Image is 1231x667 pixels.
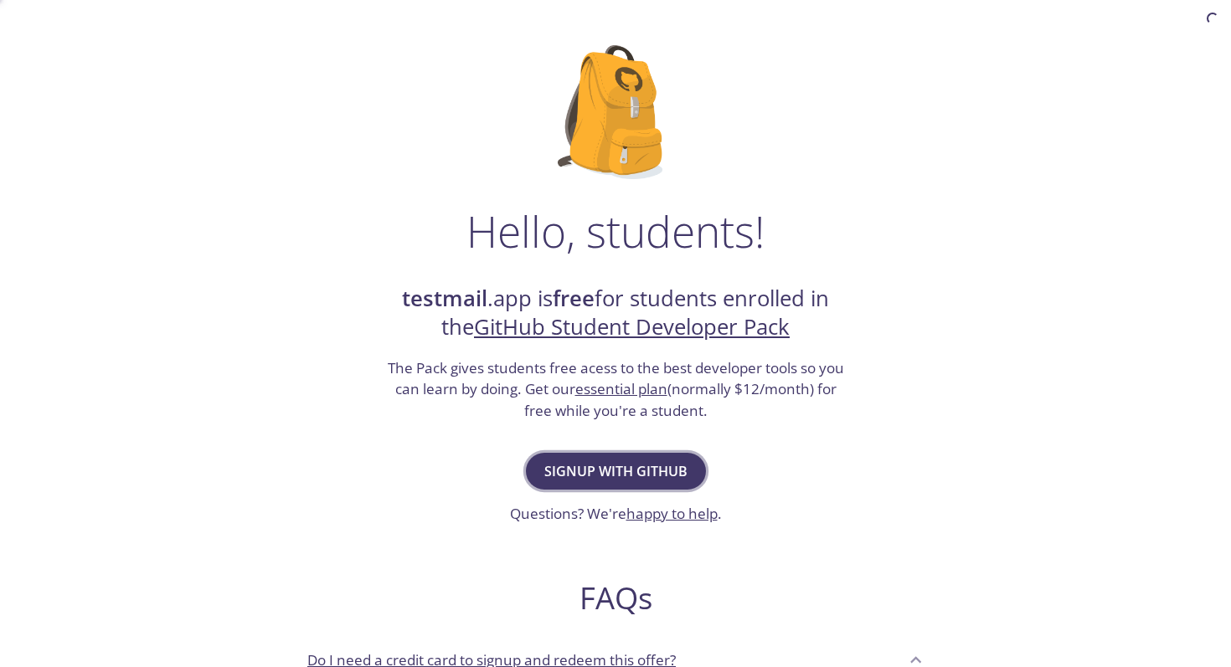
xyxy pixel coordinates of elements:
[553,284,595,313] strong: free
[526,453,706,490] button: Signup with GitHub
[575,379,667,398] a: essential plan
[474,312,790,341] a: GitHub Student Developer Pack
[626,504,718,523] a: happy to help
[385,357,846,422] h3: The Pack gives students free acess to the best developer tools so you can learn by doing. Get our...
[385,285,846,342] h2: .app is for students enrolled in the
[558,45,674,179] img: github-student-backpack.png
[294,579,937,617] h2: FAQs
[544,459,688,483] span: Signup with GitHub
[402,284,487,313] strong: testmail
[466,206,765,256] h1: Hello, students!
[510,503,722,525] h3: Questions? We're .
